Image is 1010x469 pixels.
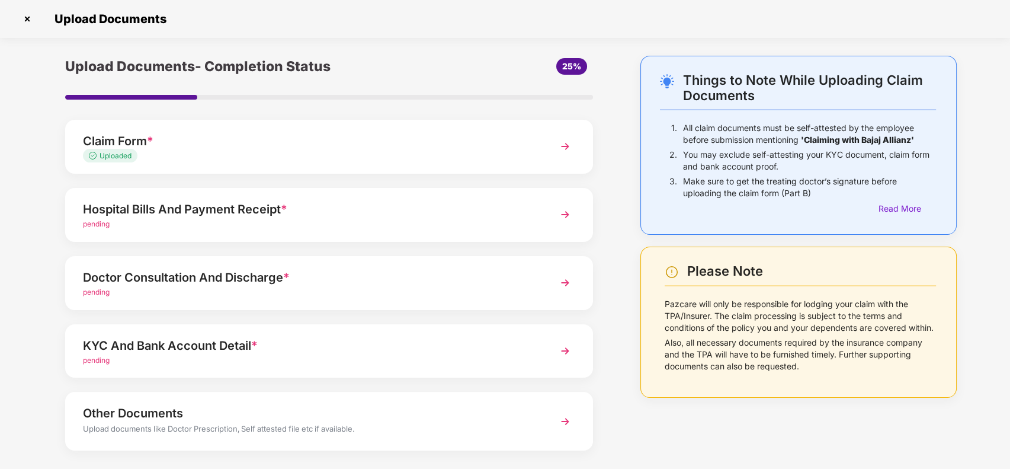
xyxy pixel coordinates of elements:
[562,61,581,71] span: 25%
[83,423,534,438] div: Upload documents like Doctor Prescription, Self attested file etc if available.
[18,9,37,28] img: svg+xml;base64,PHN2ZyBpZD0iQ3Jvc3MtMzJ4MzIiIHhtbG5zPSJodHRwOi8vd3d3LnczLm9yZy8yMDAwL3N2ZyIgd2lkdG...
[682,149,936,173] p: You may exclude self-attesting your KYC document, claim form and bank account proof.
[83,268,534,287] div: Doctor Consultation And Discharge
[800,135,913,145] b: 'Claiming with Bajaj Allianz'
[83,219,110,228] span: pending
[554,411,576,432] img: svg+xml;base64,PHN2ZyBpZD0iTmV4dCIgeG1sbnM9Imh0dHA6Ly93d3cudzMub3JnLzIwMDAvc3ZnIiB3aWR0aD0iMzYiIG...
[89,152,100,159] img: svg+xml;base64,PHN2ZyB4bWxucz0iaHR0cDovL3d3dy53My5vcmcvMjAwMC9zdmciIHdpZHRoPSIxMy4zMzMiIGhlaWdodD...
[83,356,110,365] span: pending
[682,176,936,199] p: Make sure to get the treating doctor’s signature before uploading the claim form (Part B)
[660,74,674,88] img: svg+xml;base64,PHN2ZyB4bWxucz0iaHR0cDovL3d3dy53My5vcmcvMjAwMC9zdmciIHdpZHRoPSIyNC4wOTMiIGhlaWdodD...
[682,122,936,146] p: All claim documents must be self-attested by the employee before submission mentioning
[83,404,534,423] div: Other Documents
[878,202,936,215] div: Read More
[83,132,534,151] div: Claim Form
[687,263,936,279] div: Please Note
[100,151,132,160] span: Uploaded
[683,72,937,103] div: Things to Note While Uploading Claim Documents
[665,337,936,372] p: Also, all necessary documents required by the insurance company and the TPA will have to be furni...
[65,56,417,77] div: Upload Documents- Completion Status
[554,340,576,362] img: svg+xml;base64,PHN2ZyBpZD0iTmV4dCIgeG1sbnM9Imh0dHA6Ly93d3cudzMub3JnLzIwMDAvc3ZnIiB3aWR0aD0iMzYiIG...
[83,200,534,219] div: Hospital Bills And Payment Receipt
[671,122,676,146] p: 1.
[43,12,172,26] span: Upload Documents
[669,176,676,199] p: 3.
[665,265,679,279] img: svg+xml;base64,PHN2ZyBpZD0iV2FybmluZ18tXzI0eDI0IiBkYXRhLW5hbWU9Ildhcm5pbmcgLSAyNHgyNCIgeG1sbnM9Im...
[83,336,534,355] div: KYC And Bank Account Detail
[554,272,576,293] img: svg+xml;base64,PHN2ZyBpZD0iTmV4dCIgeG1sbnM9Imh0dHA6Ly93d3cudzMub3JnLzIwMDAvc3ZnIiB3aWR0aD0iMzYiIG...
[83,288,110,296] span: pending
[665,298,936,334] p: Pazcare will only be responsible for lodging your claim with the TPA/Insurer. The claim processin...
[669,149,676,173] p: 2.
[554,204,576,225] img: svg+xml;base64,PHN2ZyBpZD0iTmV4dCIgeG1sbnM9Imh0dHA6Ly93d3cudzMub3JnLzIwMDAvc3ZnIiB3aWR0aD0iMzYiIG...
[554,136,576,157] img: svg+xml;base64,PHN2ZyBpZD0iTmV4dCIgeG1sbnM9Imh0dHA6Ly93d3cudzMub3JnLzIwMDAvc3ZnIiB3aWR0aD0iMzYiIG...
